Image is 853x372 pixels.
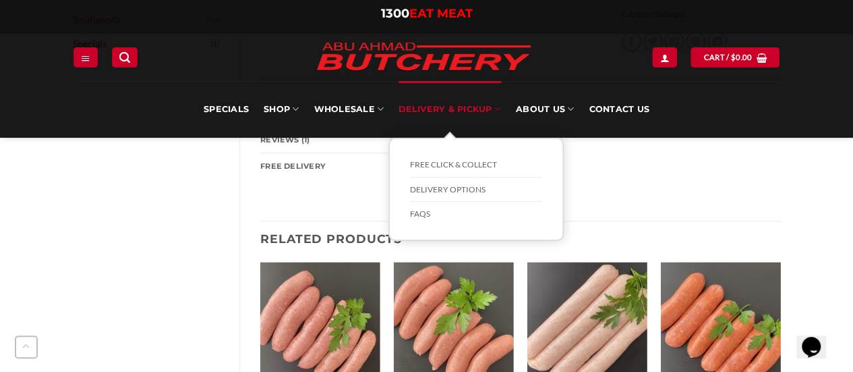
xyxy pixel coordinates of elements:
[410,153,542,178] a: FREE Click & Collect
[399,81,501,138] a: Delivery & Pickup
[314,81,384,138] a: Wholesale
[381,6,473,21] a: 1300EAT MEAT
[410,178,542,203] a: Delivery Options
[73,47,98,67] a: Menu
[204,81,249,138] a: Specials
[15,336,38,358] button: Go to top
[410,202,542,226] a: FAQs
[731,53,753,61] bdi: 0.00
[260,221,781,256] h3: Related products
[260,127,390,153] a: Reviews (1)
[589,81,649,138] a: Contact Us
[112,47,138,67] a: Search
[409,6,473,21] span: EAT MEAT
[731,51,736,63] span: $
[264,81,299,138] a: SHOP
[690,47,780,67] a: View cart
[305,34,541,81] img: Abu Ahmad Butchery
[260,153,390,179] a: FREE Delivery
[796,318,840,358] iframe: chat widget
[703,51,752,63] span: Cart /
[652,47,676,67] a: Login
[381,6,409,21] span: 1300
[516,81,574,138] a: About Us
